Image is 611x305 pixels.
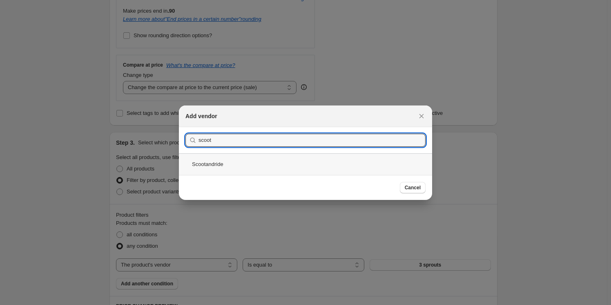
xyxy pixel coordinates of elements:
[400,182,426,193] button: Cancel
[405,184,421,191] span: Cancel
[198,134,426,147] input: Search vendors
[185,112,217,120] h2: Add vendor
[179,153,432,175] div: Scootandride
[416,110,427,122] button: Close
